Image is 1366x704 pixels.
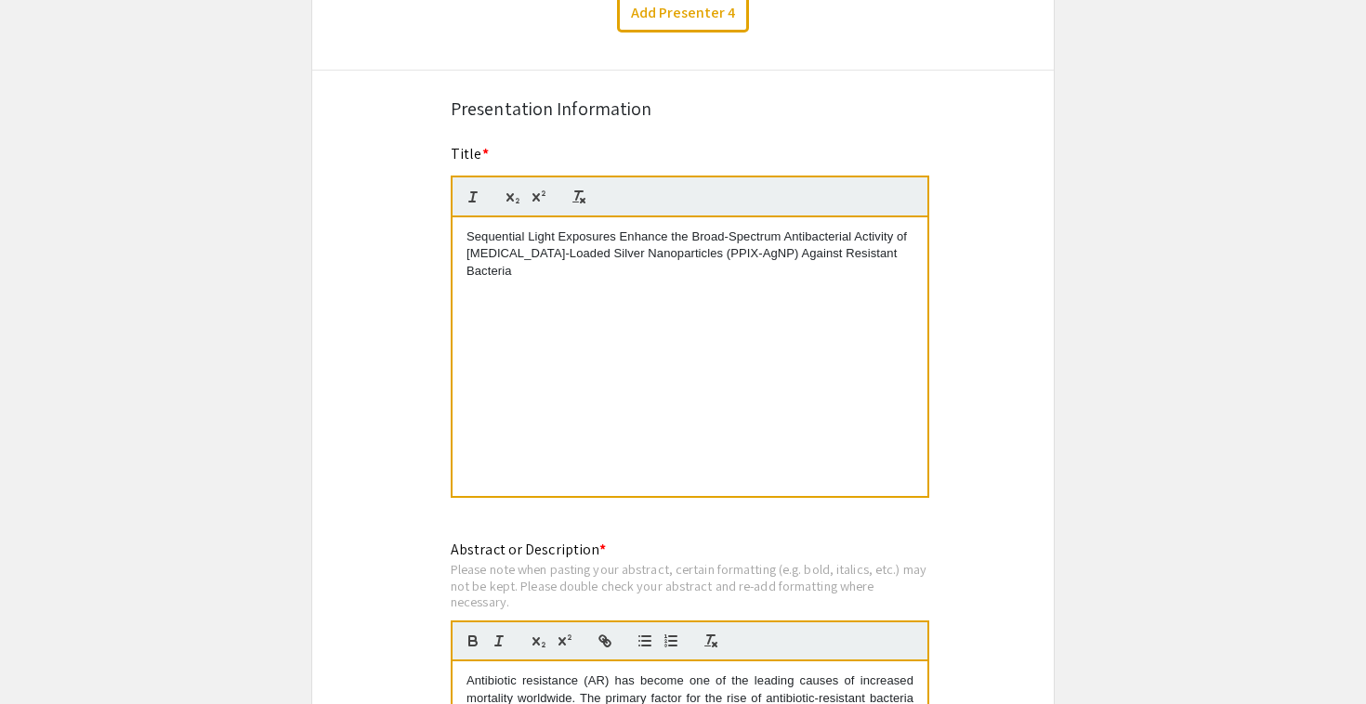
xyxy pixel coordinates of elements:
mat-label: Title [451,144,489,163]
div: Presentation Information [451,95,915,123]
p: Sequential Light Exposures Enhance the Broad-Spectrum Antibacterial Activity of [MEDICAL_DATA]-Lo... [466,228,913,280]
div: Please note when pasting your abstract, certain formatting (e.g. bold, italics, etc.) may not be ... [451,561,929,610]
iframe: Chat [14,620,79,690]
mat-label: Abstract or Description [451,540,606,559]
